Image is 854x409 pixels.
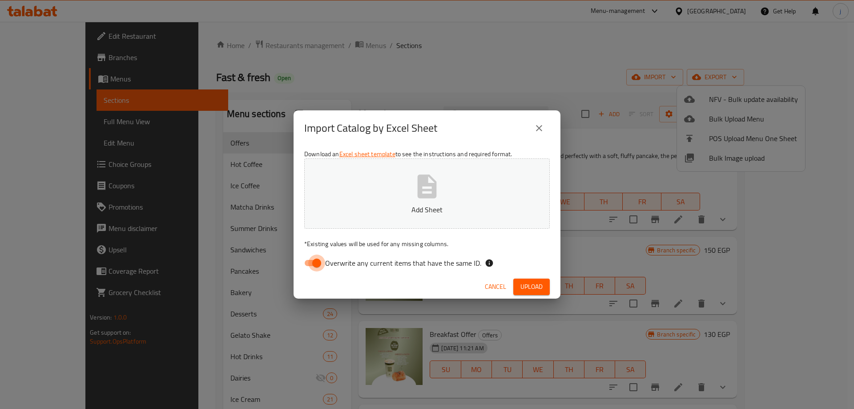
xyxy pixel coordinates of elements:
[304,158,550,229] button: Add Sheet
[485,281,506,292] span: Cancel
[485,259,494,267] svg: If the overwrite option isn't selected, then the items that match an existing ID will be ignored ...
[304,239,550,248] p: Existing values will be used for any missing columns.
[304,121,437,135] h2: Import Catalog by Excel Sheet
[294,146,560,275] div: Download an to see the instructions and required format.
[513,279,550,295] button: Upload
[339,148,395,160] a: Excel sheet template
[318,204,536,215] p: Add Sheet
[520,281,543,292] span: Upload
[481,279,510,295] button: Cancel
[528,117,550,139] button: close
[325,258,481,268] span: Overwrite any current items that have the same ID.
